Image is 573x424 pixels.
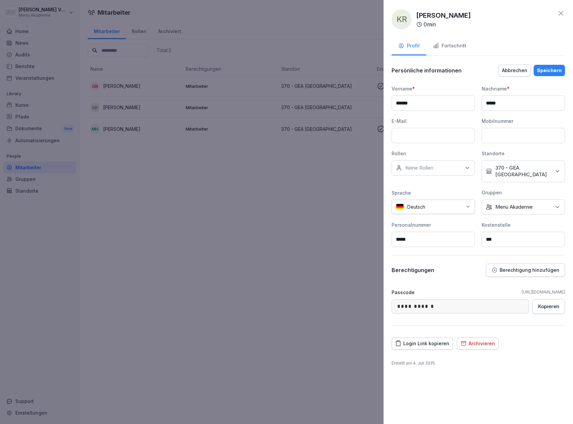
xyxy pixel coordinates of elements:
a: [URL][DOMAIN_NAME] [522,289,565,295]
div: Personalnummer [392,221,475,228]
p: 0 min [424,20,436,28]
div: Kopieren [538,303,559,310]
button: Speichern [534,65,565,76]
p: 370 - GEA [GEOGRAPHIC_DATA] [495,165,551,178]
div: Kostenstelle [482,221,565,228]
img: de.svg [396,204,404,210]
div: Nachname [482,85,565,92]
div: Login Link kopieren [395,340,449,347]
p: Menü Akademie [495,204,533,210]
div: Gruppen [482,189,565,196]
div: Rollen [392,150,475,157]
button: Archivieren [457,338,499,350]
button: Berechtigung hinzufügen [486,263,565,277]
div: Mobilnummer [482,118,565,125]
button: Abbrechen [498,64,531,76]
div: Fortschritt [433,42,466,50]
p: Berechtigungen [392,267,434,273]
p: [PERSON_NAME] [416,10,471,20]
div: E-Mail [392,118,475,125]
div: Vorname [392,85,475,92]
div: Archivieren [461,340,495,347]
div: Standorte [482,150,565,157]
p: Berechtigung hinzufügen [500,267,559,273]
div: Speichern [537,67,562,74]
button: Fortschritt [426,37,473,55]
p: Persönliche informationen [392,67,462,74]
p: Passcode [392,289,415,296]
p: Keine Rollen [405,165,433,171]
div: Profil [398,42,420,50]
div: Sprache [392,189,475,196]
p: Erstellt am : 4. Juli 2025 [392,360,565,366]
button: Login Link kopieren [392,338,453,350]
div: Abbrechen [502,67,527,74]
div: KR [392,9,412,29]
button: Profil [392,37,426,55]
div: Deutsch [392,200,475,214]
button: Kopieren [532,299,565,314]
